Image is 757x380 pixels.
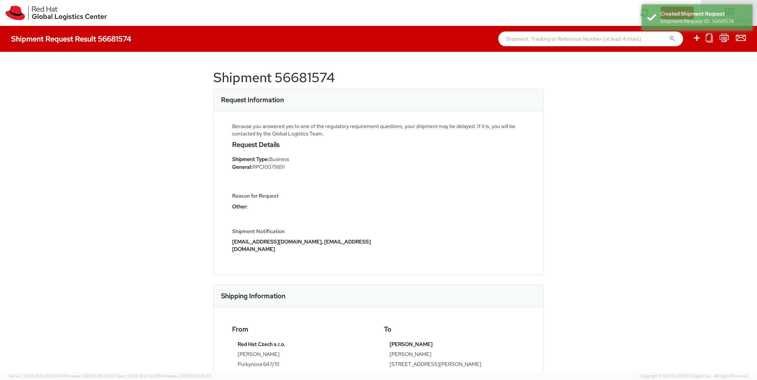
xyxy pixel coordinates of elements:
[238,350,367,360] td: [PERSON_NAME]
[498,31,683,46] input: Shipment, Tracking or Reference Number (at least 4 chars)
[213,70,544,85] h1: Shipment 56681574
[390,350,519,360] td: [PERSON_NAME]
[221,292,285,300] h3: Shipping Information
[9,373,114,379] span: Server: 2025.18.0-4329943ff18
[166,373,211,379] span: master, [DATE] 08:10:29
[660,10,747,17] div: Created Shipment Request
[232,193,373,199] h5: Reason for Request
[660,17,747,25] div: Shipment Request ID: 56681574
[115,373,211,379] span: Client: 2025.18.0-0e69584
[221,96,284,104] h3: Request Information
[238,360,367,370] td: Purkynova 647/111
[232,238,371,252] strong: [EMAIL_ADDRESS][DOMAIN_NAME], [EMAIL_ADDRESS][DOMAIN_NAME]
[232,122,525,137] div: Because you answered yes to one of the regulatory requirement questions, your shipment may be del...
[640,373,748,379] span: Copyright © [DATE]-[DATE] Agistix Inc., All Rights Reserved
[232,164,252,170] strong: General:
[69,373,114,379] span: master, [DATE] 08:38:12
[11,35,131,43] h4: Shipment Request Result 56681574
[232,155,373,163] li: Business
[232,156,269,162] strong: Shipment Type:
[390,360,519,370] td: [STREET_ADDRESS][PERSON_NAME]
[6,6,107,20] img: rh-logistics-00dfa346123c4ec078e1.svg
[232,141,373,148] h4: Request Details
[238,341,285,347] strong: Red Hat Czech s.r.o.
[384,326,525,333] h4: To
[232,163,373,171] li: RPCI0079851
[232,203,248,210] strong: Other:
[232,229,373,234] h5: Shipment Notification
[390,341,432,347] strong: [PERSON_NAME]
[232,326,373,333] h4: From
